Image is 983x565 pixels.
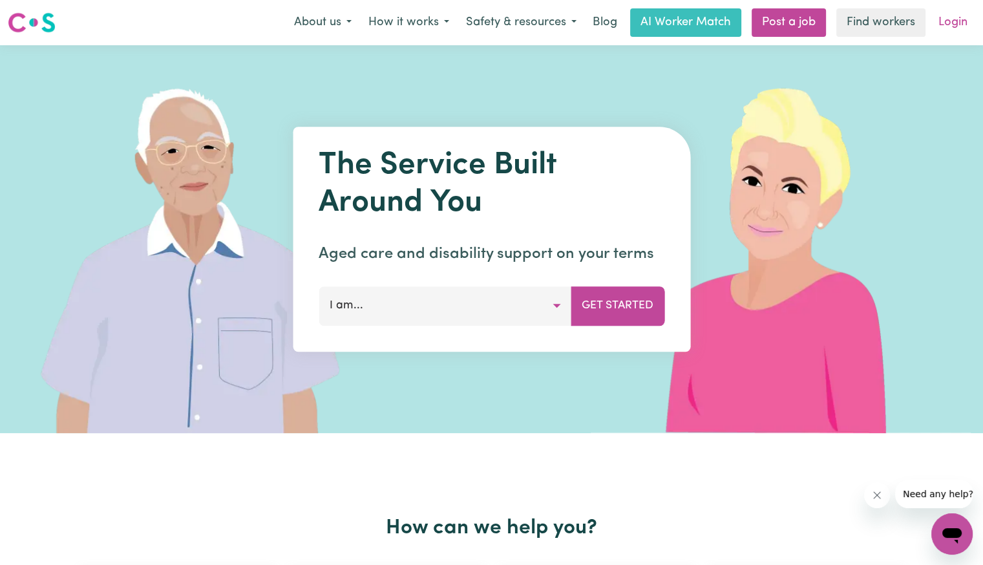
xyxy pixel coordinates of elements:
a: Login [931,8,975,37]
a: Find workers [836,8,925,37]
a: AI Worker Match [630,8,741,37]
button: I am... [319,286,571,325]
iframe: Close message [864,482,890,508]
button: How it works [360,9,458,36]
button: Get Started [571,286,664,325]
button: About us [286,9,360,36]
a: Blog [585,8,625,37]
button: Safety & resources [458,9,585,36]
span: Need any help? [8,9,78,19]
iframe: Button to launch messaging window [931,513,973,555]
img: Careseekers logo [8,11,56,34]
p: Aged care and disability support on your terms [319,242,664,266]
h1: The Service Built Around You [319,147,664,222]
iframe: Message from company [895,480,973,508]
h2: How can we help you? [73,516,911,540]
a: Post a job [752,8,826,37]
a: Careseekers logo [8,8,56,37]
